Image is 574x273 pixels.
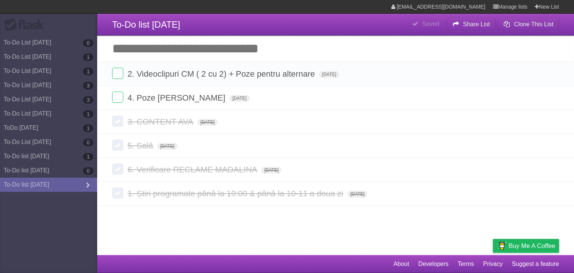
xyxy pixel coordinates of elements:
[229,95,250,102] span: [DATE]
[112,163,123,175] label: Done
[394,257,409,271] a: About
[127,189,345,198] span: 1. Știri programate până la 19:00 & până la 10-11 a doua zi
[127,93,227,102] span: 4. Poze [PERSON_NAME]
[83,53,93,61] b: 1
[83,139,93,146] b: 0
[197,119,217,126] span: [DATE]
[112,116,123,127] label: Done
[83,167,93,175] b: 0
[83,153,93,160] b: 1
[463,21,490,27] b: Share List
[83,39,93,47] b: 0
[493,239,559,253] a: Buy me a coffee
[127,165,259,174] span: 6. Verificare RECLAME MADALINA
[83,96,93,104] b: 3
[497,239,507,252] img: Buy me a coffee
[497,18,559,31] button: Clone This List
[157,143,178,150] span: [DATE]
[112,92,123,103] label: Done
[458,257,474,271] a: Terms
[127,69,317,79] span: 2. Videoclipuri CM ( 2 cu 2) + Poze pentru alternare
[83,68,93,75] b: 1
[447,18,496,31] button: Share List
[512,257,559,271] a: Suggest a feature
[83,125,93,132] b: 1
[112,187,123,199] label: Done
[127,141,155,150] span: 5. Sală
[422,21,439,27] b: Saved
[418,257,448,271] a: Developers
[83,110,93,118] b: 1
[112,68,123,79] label: Done
[348,191,368,197] span: [DATE]
[112,19,180,30] span: To-Do list [DATE]
[112,139,123,151] label: Done
[83,82,93,89] b: 3
[261,167,281,174] span: [DATE]
[514,21,553,27] b: Clone This List
[4,18,49,32] div: Flask
[483,257,503,271] a: Privacy
[127,117,195,126] span: 3. CONTENT AVA
[509,239,555,252] span: Buy me a coffee
[319,71,339,78] span: [DATE]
